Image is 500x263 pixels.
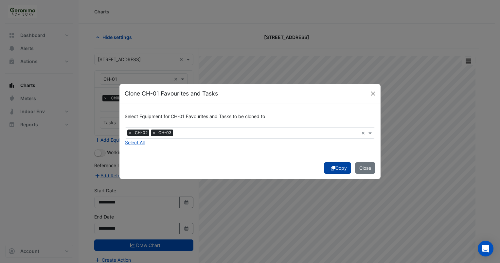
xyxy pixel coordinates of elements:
h5: Clone CH-01 Favourites and Tasks [125,89,218,98]
button: Close [368,89,378,98]
button: Close [355,162,375,174]
div: Open Intercom Messenger [478,241,493,256]
span: × [151,130,157,136]
span: Clear [361,130,367,136]
h6: Select Equipment for CH-01 Favourites and Tasks to be cloned to [125,114,375,119]
span: × [127,130,133,136]
span: CH-02 [133,130,149,136]
span: CH-03 [157,130,173,136]
button: Copy [324,162,351,174]
button: Select All [125,139,145,146]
